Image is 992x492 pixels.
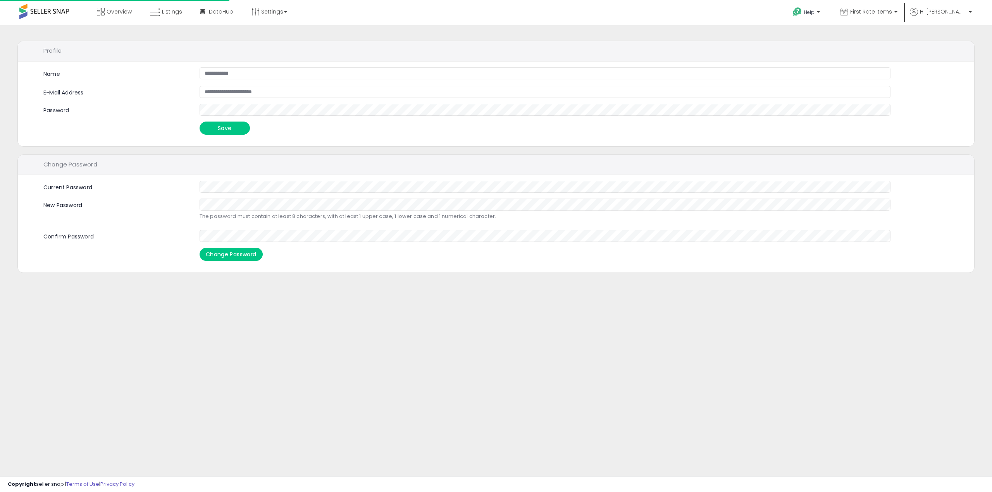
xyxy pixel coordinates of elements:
a: Help [787,1,828,25]
label: Name [43,70,60,78]
span: Hi [PERSON_NAME] [920,8,966,15]
p: The password must contain at least 8 characters, with at least 1 upper case, 1 lower case and 1 n... [200,213,890,220]
span: Overview [107,8,132,15]
a: Hi [PERSON_NAME] [910,8,972,25]
button: Save [200,122,250,135]
span: Help [804,9,815,15]
span: Listings [162,8,182,15]
span: DataHub [209,8,233,15]
div: Change Password [18,155,974,175]
span: First Rate Items [850,8,892,15]
label: Password [38,104,194,115]
label: Confirm Password [38,230,194,241]
div: Profile [18,41,974,62]
label: New Password [38,199,194,209]
i: Get Help [792,7,802,17]
button: Change Password [200,248,263,261]
label: E-Mail Address [38,86,194,97]
label: Current Password [38,181,194,192]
